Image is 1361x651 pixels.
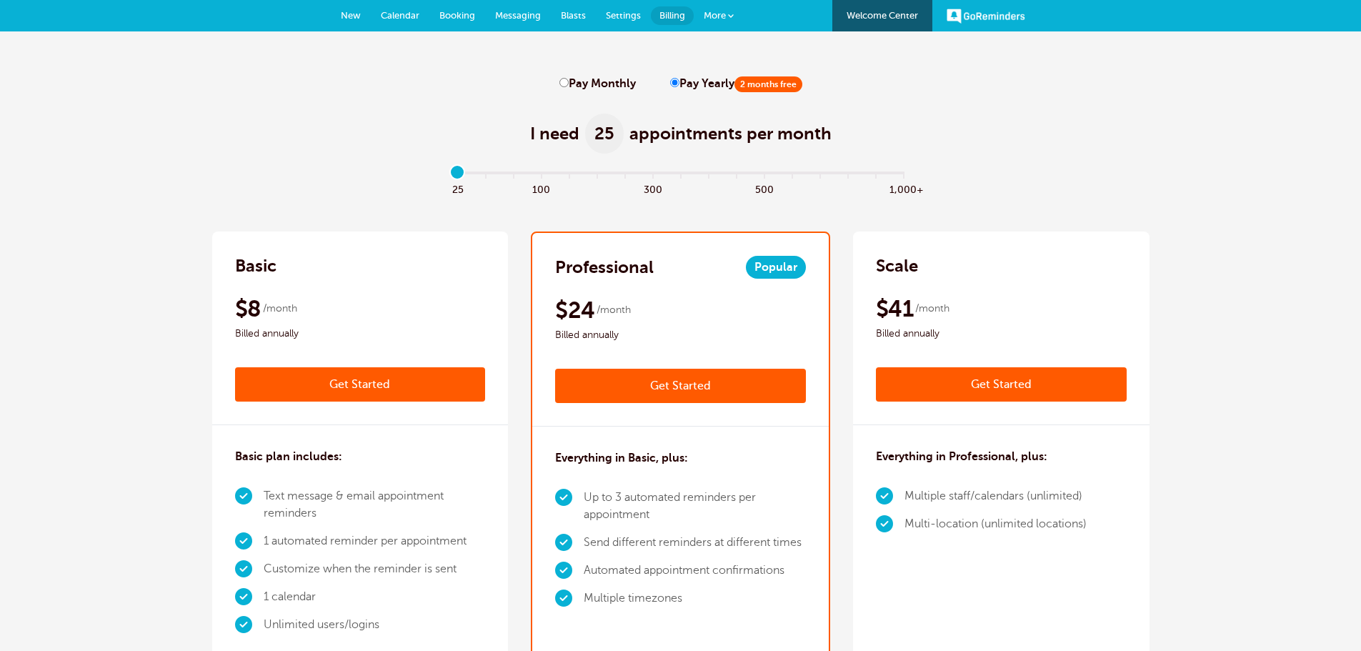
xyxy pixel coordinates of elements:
[235,367,486,402] a: Get Started
[597,302,631,319] span: /month
[659,10,685,21] span: Billing
[629,122,832,145] span: appointments per month
[750,180,778,197] span: 500
[495,10,541,21] span: Messaging
[876,294,913,323] span: $41
[235,294,261,323] span: $8
[584,557,806,585] li: Automated appointment confirmations
[264,583,486,611] li: 1 calendar
[704,10,726,21] span: More
[904,510,1087,538] li: Multi-location (unlimited locations)
[264,527,486,555] li: 1 automated reminder per appointment
[439,10,475,21] span: Booking
[876,448,1047,465] h3: Everything in Professional, plus:
[555,296,594,324] span: $24
[876,254,918,277] h2: Scale
[606,10,641,21] span: Settings
[639,180,667,197] span: 300
[561,10,586,21] span: Blasts
[585,114,624,154] span: 25
[235,254,276,277] h2: Basic
[876,367,1127,402] a: Get Started
[734,76,802,92] span: 2 months free
[670,77,802,91] label: Pay Yearly
[264,555,486,583] li: Customize when the reminder is sent
[341,10,361,21] span: New
[555,256,654,279] h2: Professional
[235,325,486,342] span: Billed annually
[444,180,472,197] span: 25
[746,256,806,279] span: Popular
[555,369,806,403] a: Get Started
[584,585,806,612] li: Multiple timezones
[264,482,486,527] li: Text message & email appointment reminders
[584,484,806,529] li: Up to 3 automated reminders per appointment
[915,300,949,317] span: /month
[559,78,569,87] input: Pay Monthly
[889,180,917,197] span: 1,000+
[527,180,555,197] span: 100
[530,122,579,145] span: I need
[235,448,342,465] h3: Basic plan includes:
[381,10,419,21] span: Calendar
[559,77,636,91] label: Pay Monthly
[584,529,806,557] li: Send different reminders at different times
[264,611,486,639] li: Unlimited users/logins
[876,325,1127,342] span: Billed annually
[904,482,1087,510] li: Multiple staff/calendars (unlimited)
[555,327,806,344] span: Billed annually
[651,6,694,25] a: Billing
[670,78,679,87] input: Pay Yearly2 months free
[263,300,297,317] span: /month
[555,449,688,467] h3: Everything in Basic, plus:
